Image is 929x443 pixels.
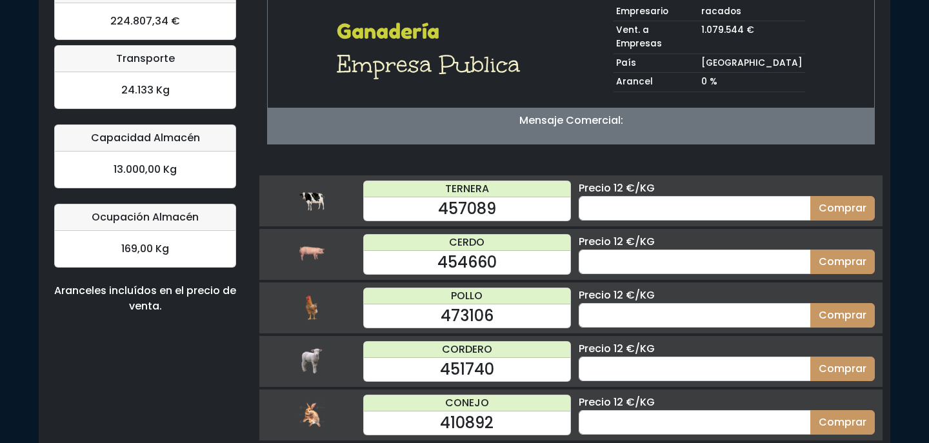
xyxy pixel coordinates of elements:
button: Comprar [810,357,875,381]
div: 410892 [364,411,570,435]
td: 0 % [699,73,805,92]
div: 451740 [364,358,570,381]
div: TERNERA [364,181,570,197]
img: cordero.png [299,348,325,374]
td: Arancel [614,73,699,92]
img: cerdo.png [299,241,325,267]
button: Comprar [810,303,875,328]
div: 24.133 Kg [55,72,235,108]
div: 457089 [364,197,570,221]
td: [GEOGRAPHIC_DATA] [699,54,805,73]
div: Transporte [55,46,235,72]
div: Aranceles incluídos en el precio de venta. [54,283,236,314]
div: 224.807,34 € [55,3,235,39]
div: 13.000,00 Kg [55,152,235,188]
div: Precio 12 €/KG [579,395,875,410]
div: POLLO [364,288,570,304]
div: Ocupación Almacén [55,204,235,231]
td: racados [699,3,805,21]
button: Comprar [810,410,875,435]
div: Precio 12 €/KG [579,341,875,357]
div: 169,00 Kg [55,231,235,267]
div: Capacidad Almacén [55,125,235,152]
img: pollo.png [299,295,325,320]
h1: Empresa Publica [337,49,528,80]
div: 473106 [364,304,570,328]
td: Vent. a Empresas [614,21,699,54]
td: 1.079.544 € [699,21,805,54]
td: Empresario [614,3,699,21]
img: ternera.png [299,188,325,213]
h2: Ganadería [337,19,528,44]
div: 454660 [364,251,570,274]
td: País [614,54,699,73]
div: CERDO [364,235,570,251]
div: Precio 12 €/KG [579,181,875,196]
div: CONEJO [364,395,570,411]
p: Mensaje Comercial: [268,113,874,128]
button: Comprar [810,250,875,274]
div: Precio 12 €/KG [579,234,875,250]
img: conejo.png [299,402,325,428]
button: Comprar [810,196,875,221]
div: Precio 12 €/KG [579,288,875,303]
div: CORDERO [364,342,570,358]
